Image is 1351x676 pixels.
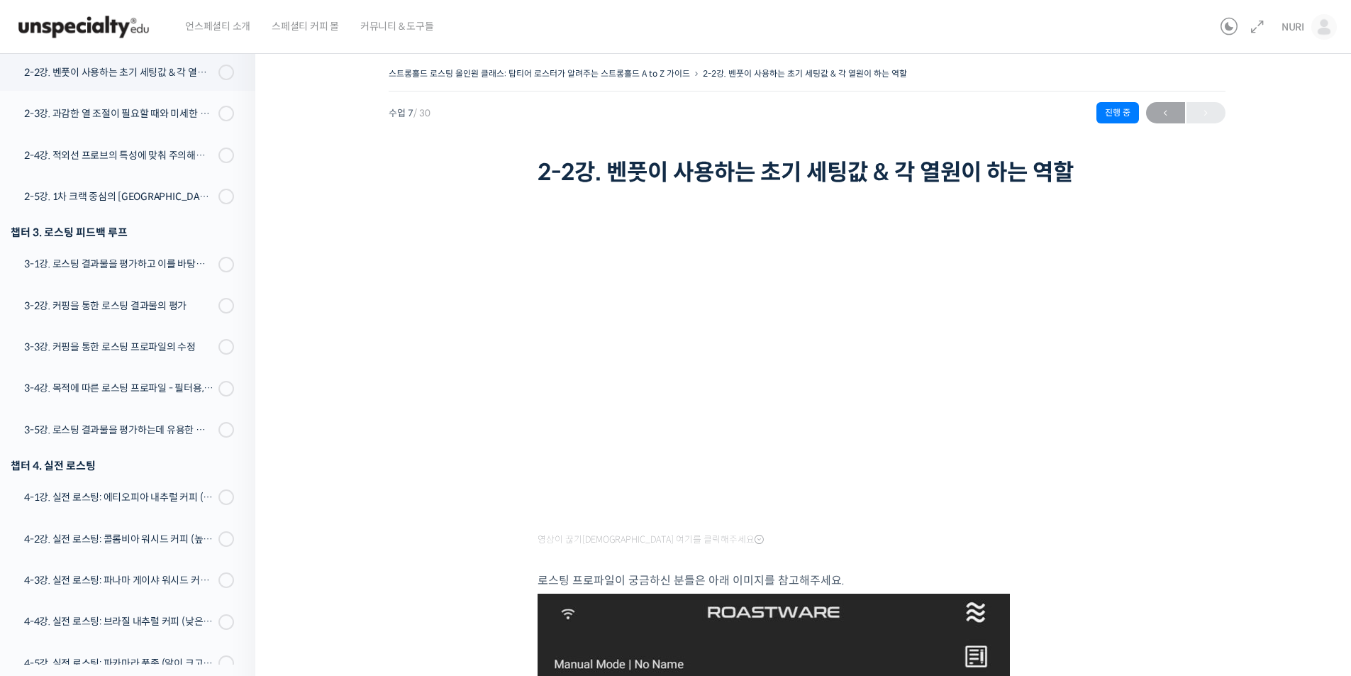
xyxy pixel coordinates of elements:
[538,159,1077,186] h1: 2-2강. 벤풋이 사용하는 초기 세팅값 & 각 열원이 하는 역할
[538,534,764,545] span: 영상이 끊기[DEMOGRAPHIC_DATA] 여기를 클릭해주세요
[24,106,214,121] div: 2-3강. 과감한 열 조절이 필요할 때와 미세한 열 조절이 필요할 때
[413,107,430,119] span: / 30
[24,614,214,629] div: 4-4강. 실전 로스팅: 브라질 내추럴 커피 (낮은 고도에서 재배되어 당분과 밀도가 낮은 경우)
[1146,102,1185,123] a: ←이전
[4,450,94,485] a: 홈
[183,450,272,485] a: 설정
[1146,104,1185,123] span: ←
[45,471,53,482] span: 홈
[24,339,214,355] div: 3-3강. 커핑을 통한 로스팅 프로파일의 수정
[130,472,147,483] span: 대화
[24,256,214,272] div: 3-1강. 로스팅 결과물을 평가하고 이를 바탕으로 프로파일을 설계하는 방법
[24,148,214,163] div: 2-4강. 적외선 프로브의 특성에 맞춰 주의해야 할 점들
[703,68,907,79] a: 2-2강. 벤풋이 사용하는 초기 세팅값 & 각 열원이 하는 역할
[24,422,214,438] div: 3-5강. 로스팅 결과물을 평가하는데 유용한 팁들 - 연수를 활용한 커핑, 커핑용 분쇄도 찾기, 로스트 레벨에 따른 QC 등
[389,68,690,79] a: 스트롱홀드 로스팅 올인원 클래스: 탑티어 로스터가 알려주는 스트롱홀드 A to Z 가이드
[1096,102,1139,123] div: 진행 중
[24,572,214,588] div: 4-3강. 실전 로스팅: 파나마 게이샤 워시드 커피 (플레이버 프로파일이 로스팅하기 까다로운 경우)
[24,298,214,314] div: 3-2강. 커핑을 통한 로스팅 결과물의 평가
[219,471,236,482] span: 설정
[94,450,183,485] a: 대화
[24,380,214,396] div: 3-4강. 목적에 따른 로스팅 프로파일 - 필터용, 에스프레소용
[538,571,1077,590] p: 로스팅 프로파일이 궁금하신 분들은 아래 이미지를 참고해주세요.
[24,189,214,204] div: 2-5강. 1차 크랙 중심의 [GEOGRAPHIC_DATA]에 관하여
[11,456,234,475] div: 챕터 4. 실전 로스팅
[24,65,214,80] div: 2-2강. 벤풋이 사용하는 초기 세팅값 & 각 열원이 하는 역할
[1281,21,1304,33] span: NURI
[24,489,214,505] div: 4-1강. 실전 로스팅: 에티오피아 내추럴 커피 (당분이 많이 포함되어 있고 색이 고르지 않은 경우)
[389,109,430,118] span: 수업 7
[24,655,214,671] div: 4-5강. 실전 로스팅: 파카마라 품종 (알이 크고 산지에서 건조가 고르게 되기 힘든 경우)
[11,223,234,242] div: 챕터 3. 로스팅 피드백 루프
[24,531,214,547] div: 4-2강. 실전 로스팅: 콜롬비아 워시드 커피 (높은 밀도와 수분율 때문에 1차 크랙에서 많은 수분을 방출하는 경우)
